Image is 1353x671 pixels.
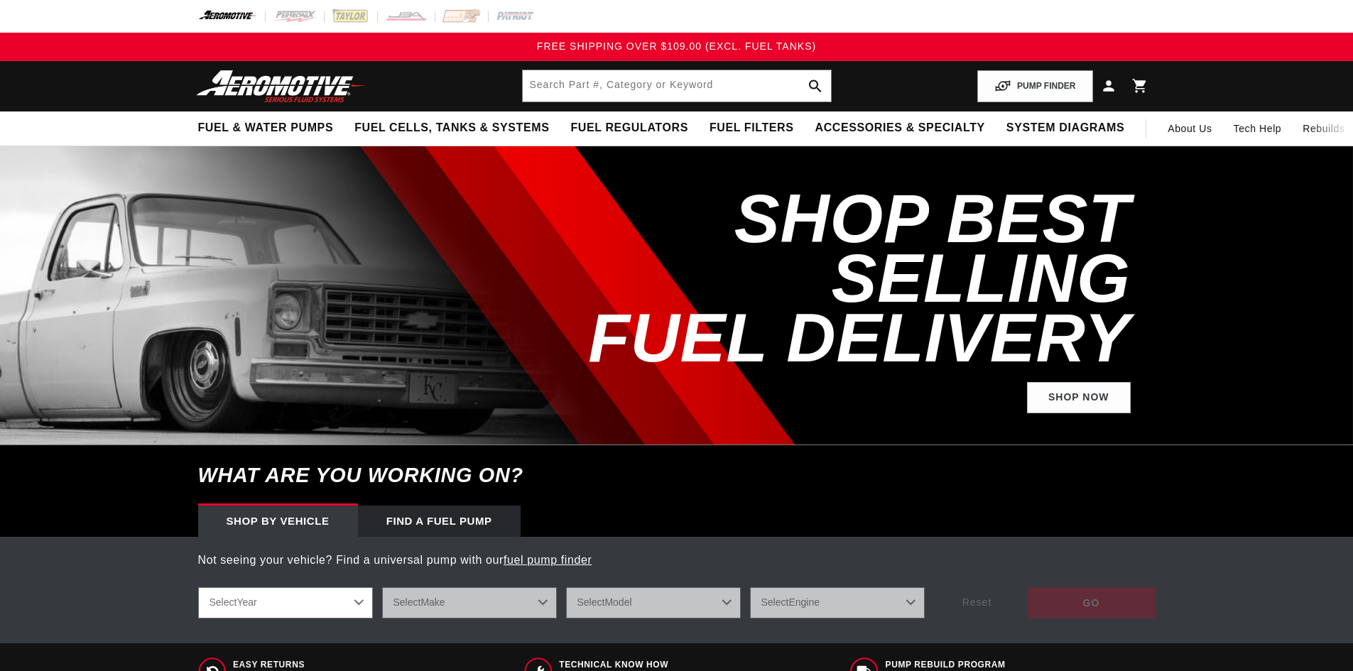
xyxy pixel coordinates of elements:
select: Engine [750,587,925,618]
span: Easy Returns [233,659,379,671]
h6: What are you working on? [163,445,1191,506]
span: Fuel Filters [710,121,794,136]
button: PUMP FINDER [977,70,1092,102]
h2: SHOP BEST SELLING FUEL DELIVERY [523,189,1131,368]
span: Tech Help [1234,121,1282,136]
p: Not seeing your vehicle? Find a universal pump with our [198,551,1156,569]
img: Aeromotive [192,70,370,103]
a: fuel pump finder [504,554,592,566]
button: search button [800,70,831,102]
summary: Fuel & Water Pumps [188,111,344,145]
span: FREE SHIPPING OVER $109.00 (EXCL. FUEL TANKS) [537,40,816,52]
input: Search by Part Number, Category or Keyword [523,70,831,102]
span: Accessories & Specialty [815,121,985,136]
span: About Us [1168,123,1212,134]
summary: System Diagrams [996,111,1135,145]
div: Find a Fuel Pump [358,506,521,537]
span: Rebuilds [1303,121,1344,136]
summary: Fuel Regulators [560,111,698,145]
div: Shop by vehicle [198,506,358,537]
summary: Accessories & Specialty [805,111,996,145]
span: Fuel Regulators [570,121,688,136]
span: Fuel & Water Pumps [198,121,334,136]
select: Year [198,587,373,618]
select: Model [566,587,741,618]
summary: Fuel Cells, Tanks & Systems [344,111,560,145]
summary: Tech Help [1223,111,1293,146]
span: Fuel Cells, Tanks & Systems [354,121,549,136]
span: Technical Know How [559,659,768,671]
a: Shop Now [1027,382,1131,414]
span: System Diagrams [1006,121,1124,136]
select: Make [382,587,557,618]
a: About Us [1157,111,1222,146]
summary: Fuel Filters [699,111,805,145]
span: Pump Rebuild program [886,659,1145,671]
